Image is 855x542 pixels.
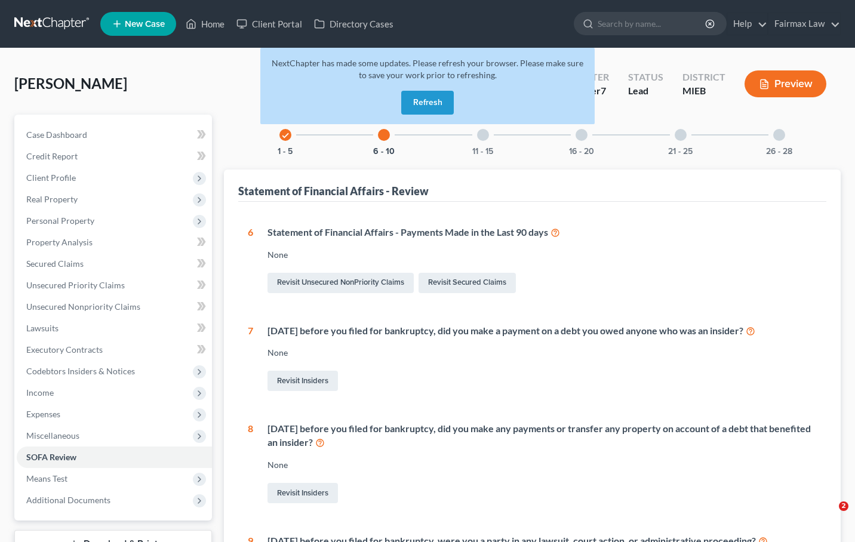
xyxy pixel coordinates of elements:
[230,13,308,35] a: Client Portal
[267,324,817,338] div: [DATE] before you filed for bankruptcy, did you make a payment on a debt you owed anyone who was ...
[26,151,78,161] span: Credit Report
[472,147,493,156] button: 11 - 15
[26,258,84,269] span: Secured Claims
[308,13,399,35] a: Directory Cases
[26,323,59,333] span: Lawsuits
[745,70,826,97] button: Preview
[26,130,87,140] span: Case Dashboard
[267,459,817,471] div: None
[598,13,707,35] input: Search by name...
[26,366,135,376] span: Codebtors Insiders & Notices
[267,483,338,503] a: Revisit Insiders
[267,371,338,391] a: Revisit Insiders
[601,85,606,96] span: 7
[569,147,594,156] button: 16 - 20
[26,215,94,226] span: Personal Property
[628,84,663,98] div: Lead
[26,237,93,247] span: Property Analysis
[419,273,516,293] a: Revisit Secured Claims
[17,232,212,253] a: Property Analysis
[26,473,67,484] span: Means Test
[238,184,429,198] div: Statement of Financial Affairs - Review
[682,70,725,84] div: District
[267,273,414,293] a: Revisit Unsecured NonPriority Claims
[26,301,140,312] span: Unsecured Nonpriority Claims
[17,253,212,275] a: Secured Claims
[26,344,103,355] span: Executory Contracts
[26,194,78,204] span: Real Property
[17,296,212,318] a: Unsecured Nonpriority Claims
[180,13,230,35] a: Home
[248,226,253,295] div: 6
[26,409,60,419] span: Expenses
[17,124,212,146] a: Case Dashboard
[668,147,693,156] button: 21 - 25
[26,280,125,290] span: Unsecured Priority Claims
[267,226,817,239] div: Statement of Financial Affairs - Payments Made in the Last 90 days
[26,495,110,505] span: Additional Documents
[839,501,848,511] span: 2
[26,173,76,183] span: Client Profile
[17,275,212,296] a: Unsecured Priority Claims
[17,318,212,339] a: Lawsuits
[267,347,817,359] div: None
[17,446,212,468] a: SOFA Review
[17,146,212,167] a: Credit Report
[14,75,127,92] span: [PERSON_NAME]
[26,387,54,398] span: Income
[281,131,290,140] i: check
[267,422,817,449] div: [DATE] before you filed for bankruptcy, did you make any payments or transfer any property on acc...
[373,147,395,156] button: 6 - 10
[125,20,165,29] span: New Case
[272,58,583,80] span: NextChapter has made some updates. Please refresh your browser. Please make sure to save your wor...
[401,91,454,115] button: Refresh
[26,430,79,441] span: Miscellaneous
[814,501,843,530] iframe: Intercom live chat
[682,84,725,98] div: MIEB
[26,452,76,462] span: SOFA Review
[766,147,792,156] button: 26 - 28
[768,13,840,35] a: Fairmax Law
[248,422,253,506] div: 8
[248,324,253,394] div: 7
[278,147,293,156] button: 1 - 5
[628,70,663,84] div: Status
[267,249,817,261] div: None
[17,339,212,361] a: Executory Contracts
[727,13,767,35] a: Help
